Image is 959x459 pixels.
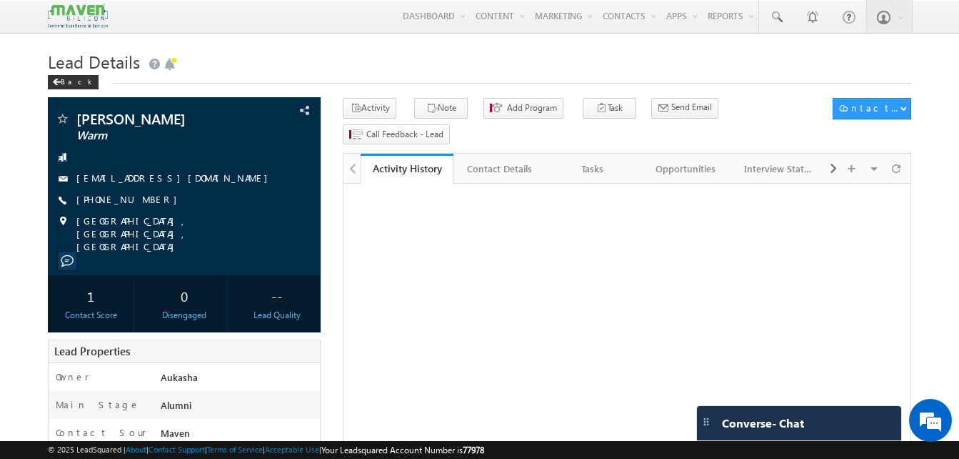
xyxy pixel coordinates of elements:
[207,445,263,454] a: Terms of Service
[48,4,108,29] img: Custom Logo
[343,124,450,145] button: Call Feedback - Lead
[453,154,546,184] a: Contact Details
[145,282,224,309] div: 0
[463,445,484,455] span: 77978
[361,154,453,184] a: Activity History
[48,74,106,87] a: Back
[238,282,316,309] div: --
[265,445,319,454] a: Acceptable Use
[76,193,184,207] span: [PHONE_NUMBER]
[371,162,443,175] div: Activity History
[56,370,89,383] label: Owner
[722,417,804,430] span: Converse - Chat
[651,98,718,119] button: Send Email
[76,112,244,126] span: [PERSON_NAME]
[744,160,813,177] div: Interview Status
[161,371,198,383] span: Aukasha
[547,154,640,184] a: Tasks
[149,445,205,454] a: Contact Support
[640,154,733,184] a: Opportunities
[583,98,636,119] button: Task
[671,101,712,114] span: Send Email
[48,75,99,89] div: Back
[126,445,146,454] a: About
[701,416,712,428] img: carter-drag
[51,309,130,322] div: Contact Score
[157,398,320,418] div: Alumni
[558,160,627,177] div: Tasks
[507,102,557,114] span: Add Program
[366,128,443,141] span: Call Feedback - Lead
[56,426,147,452] label: Contact Source
[343,98,396,119] button: Activity
[483,98,563,119] button: Add Program
[145,309,224,322] div: Disengaged
[54,344,130,358] span: Lead Properties
[48,443,484,457] span: © 2025 LeadSquared | | | | |
[465,160,533,177] div: Contact Details
[651,160,720,177] div: Opportunities
[414,98,468,119] button: Note
[48,50,140,73] span: Lead Details
[839,102,900,114] div: Contact Actions
[56,398,140,411] label: Main Stage
[157,426,320,446] div: Maven
[76,172,275,184] a: [EMAIL_ADDRESS][DOMAIN_NAME]
[51,282,130,309] div: 1
[76,214,296,253] span: [GEOGRAPHIC_DATA], [GEOGRAPHIC_DATA], [GEOGRAPHIC_DATA]
[733,154,825,184] a: Interview Status
[76,129,244,143] span: Warm
[321,445,484,455] span: Your Leadsquared Account Number is
[238,309,316,322] div: Lead Quality
[833,98,911,119] button: Contact Actions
